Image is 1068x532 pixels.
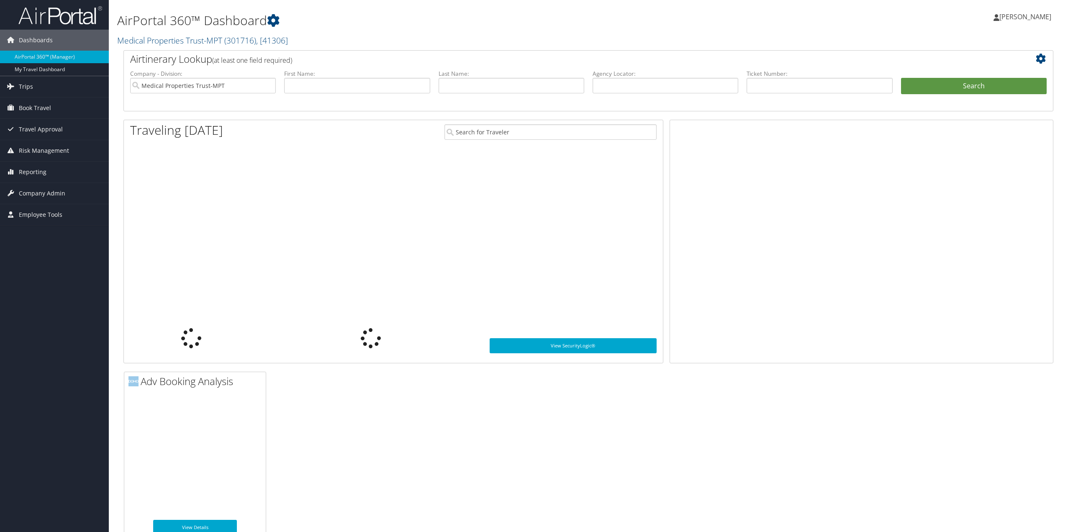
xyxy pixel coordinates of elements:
[747,69,892,78] label: Ticket Number:
[117,12,745,29] h1: AirPortal 360™ Dashboard
[130,69,276,78] label: Company - Division:
[19,119,63,140] span: Travel Approval
[19,183,65,204] span: Company Admin
[128,376,139,386] img: domo-logo.png
[128,374,266,388] h2: Adv Booking Analysis
[19,98,51,118] span: Book Travel
[130,52,969,66] h2: Airtinerary Lookup
[19,204,62,225] span: Employee Tools
[224,35,256,46] span: ( 301716 )
[256,35,288,46] span: , [ 41306 ]
[994,4,1060,29] a: [PERSON_NAME]
[901,78,1047,95] button: Search
[212,56,292,65] span: (at least one field required)
[284,69,430,78] label: First Name:
[593,69,738,78] label: Agency Locator:
[19,30,53,51] span: Dashboards
[19,76,33,97] span: Trips
[19,140,69,161] span: Risk Management
[130,121,223,139] h1: Traveling [DATE]
[439,69,584,78] label: Last Name:
[18,5,102,25] img: airportal-logo.png
[19,162,46,182] span: Reporting
[999,12,1051,21] span: [PERSON_NAME]
[117,35,288,46] a: Medical Properties Trust-MPT
[444,124,657,140] input: Search for Traveler
[490,338,657,353] a: View SecurityLogic®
